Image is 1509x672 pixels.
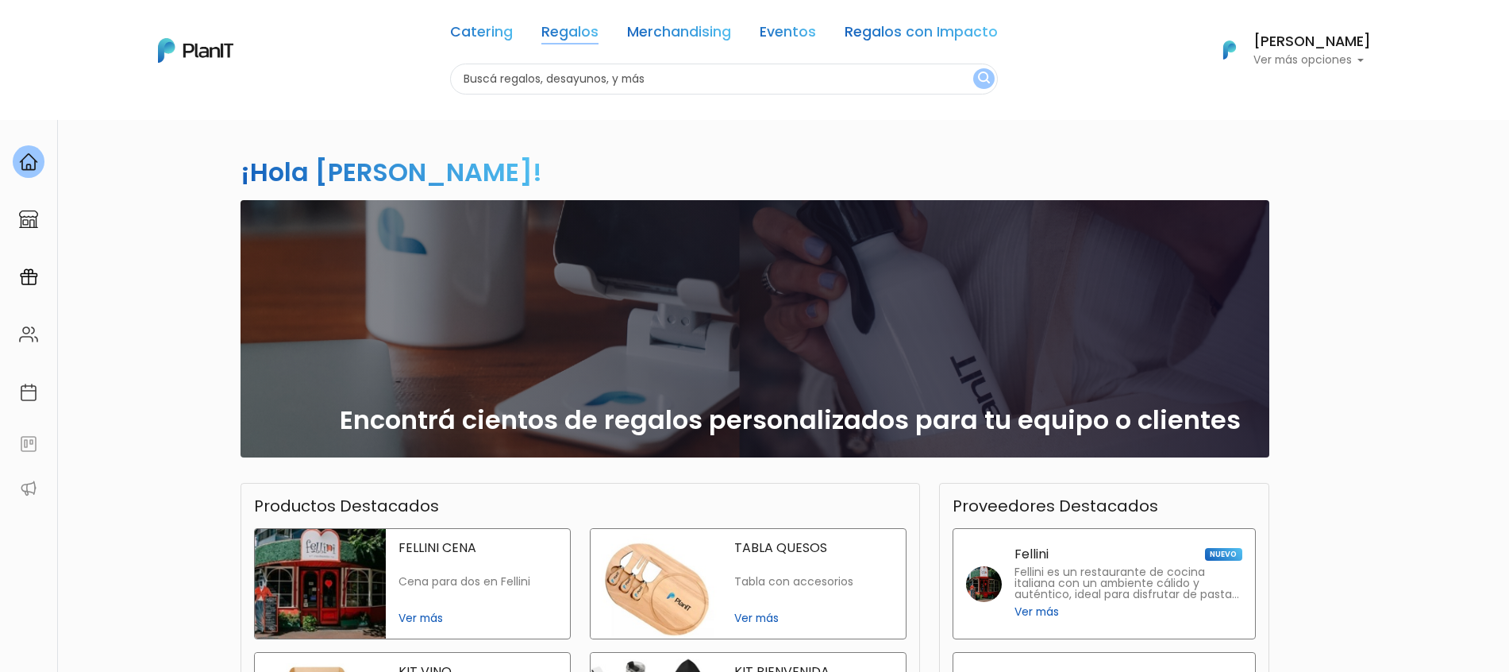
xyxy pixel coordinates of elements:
img: fellini [966,566,1002,602]
img: campaigns-02234683943229c281be62815700db0a1741e53638e28bf9629b52c665b00959.svg [19,268,38,287]
span: NUEVO [1205,548,1241,561]
a: Merchandising [627,25,731,44]
img: PlanIt Logo [1212,33,1247,68]
div: PLAN IT Ya probaste PlanitGO? Vas a poder automatizarlas acciones de todo el año. Escribinos para... [41,111,279,211]
img: calendar-87d922413cdce8b2cf7b7f5f62616a5cf9e4887200fb71536465627b3292af00.svg [19,383,38,402]
p: Cena para dos en Fellini [398,575,557,589]
a: Regalos con Impacto [845,25,998,44]
input: Buscá regalos, desayunos, y más [450,64,998,95]
i: insert_emoticon [242,238,270,257]
img: feedback-78b5a0c8f98aac82b08bfc38622c3050aee476f2c9584af64705fc4e61158814.svg [19,434,38,454]
span: J [160,95,191,127]
a: tabla quesos TABLA QUESOS Tabla con accesorios Ver más [590,528,907,639]
h6: [PERSON_NAME] [1253,35,1371,49]
img: home-e721727adea9d79c4d83392d1f703f7f8bce08238fde08b1acbfd93340b81755.svg [19,153,38,172]
a: Eventos [760,25,816,44]
p: Fellini [1014,548,1049,561]
img: people-662611757002400ad9ed0e3c099ab2801c6687ba6c219adb57efc949bc21e19d.svg [19,325,38,344]
p: FELLINI CENA [398,542,557,554]
span: ¡Escríbenos! [83,241,242,257]
p: TABLA QUESOS [734,542,893,554]
a: Regalos [541,25,599,44]
h3: Productos Destacados [254,496,439,516]
img: tabla quesos [591,529,722,639]
button: PlanIt Logo [PERSON_NAME] Ver más opciones [1203,29,1371,71]
div: J [41,95,279,127]
span: Ver más [398,610,557,627]
span: Ver más [734,610,893,627]
p: Ver más opciones [1253,55,1371,66]
h2: Encontrá cientos de regalos personalizados para tu equipo o clientes [340,405,1241,435]
p: Fellini es un restaurante de cocina italiana con un ambiente cálido y auténtico, ideal para disfr... [1014,567,1242,601]
i: send [270,238,302,257]
img: partners-52edf745621dab592f3b2c58e3bca9d71375a7ef29c3b500c9f145b62cc070d4.svg [19,479,38,498]
a: fellini cena FELLINI CENA Cena para dos en Fellini Ver más [254,528,571,639]
img: user_04fe99587a33b9844688ac17b531be2b.png [128,95,160,127]
img: user_d58e13f531133c46cb30575f4d864daf.jpeg [144,79,175,111]
img: fellini cena [255,529,386,639]
a: Catering [450,25,513,44]
h3: Proveedores Destacados [953,496,1158,516]
p: Ya probaste PlanitGO? Vas a poder automatizarlas acciones de todo el año. Escribinos para saber más! [56,146,265,199]
img: PlanIt Logo [158,38,233,63]
span: Ver más [1014,604,1059,620]
img: search_button-432b6d5273f82d61273b3651a40e1bd1b912527efae98b1b7a1b2c0702e16a8d.svg [978,71,990,87]
img: marketplace-4ceaa7011d94191e9ded77b95e3339b90024bf715f7c57f8cf31f2d8c509eaba.svg [19,210,38,229]
a: Fellini NUEVO Fellini es un restaurante de cocina italiana con un ambiente cálido y auténtico, id... [953,528,1256,639]
strong: PLAN IT [56,129,102,142]
h2: ¡Hola [PERSON_NAME]! [241,154,542,190]
i: keyboard_arrow_down [246,121,270,145]
p: Tabla con accesorios [734,575,893,589]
